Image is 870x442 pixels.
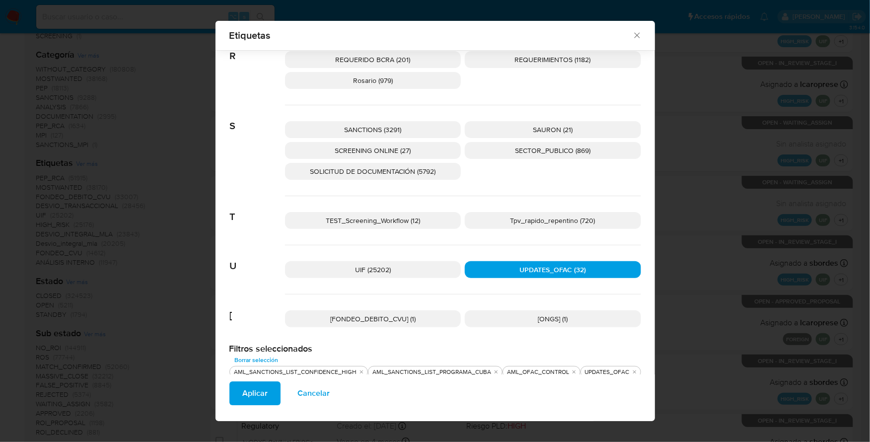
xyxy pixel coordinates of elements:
[570,368,578,376] button: quitar AML_OFAC_CONTROL
[492,368,500,376] button: quitar AML_SANCTIONS_LIST_PROGRAMA_CUBA
[515,146,590,155] span: SECTOR_PUBLICO (869)
[519,265,586,275] span: UPDATES_OFAC (32)
[465,142,641,159] div: SECTOR_PUBLICO (869)
[229,295,285,321] span: [
[335,55,410,65] span: REQUERIDO BCRA (201)
[229,30,633,40] span: Etiquetas
[310,166,435,176] span: SOLICITUD DE DOCUMENTACIÓN (5792)
[229,381,281,405] button: Aplicar
[353,75,393,85] span: Rosario (979)
[465,261,641,278] div: UPDATES_OFAC (32)
[285,261,461,278] div: UIF (25202)
[229,245,285,272] span: U
[285,142,461,159] div: SCREENING ONLINE (27)
[583,368,632,376] div: UPDATES_OFAC
[631,368,639,376] button: quitar UPDATES_OFAC
[285,381,343,405] button: Cancelar
[465,51,641,68] div: REQUERIMIENTOS (1182)
[229,196,285,223] span: T
[285,72,461,89] div: Rosario (979)
[330,314,416,324] span: [FONDEO_DEBITO_CVU] (1)
[510,216,595,225] span: Tpv_rapido_repentino (720)
[229,343,641,354] h2: Filtros seleccionados
[465,121,641,138] div: SAURON (21)
[297,382,330,404] span: Cancelar
[358,368,365,376] button: quitar AML_SANCTIONS_LIST_CONFIDENCE_HIGH
[344,125,401,135] span: SANCTIONS (3291)
[632,30,641,39] button: Cerrar
[285,51,461,68] div: REQUERIDO BCRA (201)
[285,212,461,229] div: TEST_Screening_Workflow (12)
[285,163,461,180] div: SOLICITUD DE DOCUMENTACIÓN (5792)
[326,216,420,225] span: TEST_Screening_Workflow (12)
[335,146,411,155] span: SCREENING ONLINE (27)
[370,368,493,376] div: AML_SANCTIONS_LIST_PROGRAMA_CUBA
[538,314,568,324] span: [ONGS] (1)
[285,121,461,138] div: SANCTIONS (3291)
[285,310,461,327] div: [FONDEO_DEBITO_CVU] (1)
[533,125,573,135] span: SAURON (21)
[465,310,641,327] div: [ONGS] (1)
[355,265,391,275] span: UIF (25202)
[515,55,591,65] span: REQUERIMIENTOS (1182)
[229,105,285,132] span: S
[465,212,641,229] div: Tpv_rapido_repentino (720)
[229,354,283,366] button: Borrar selección
[234,355,278,365] span: Borrar selección
[505,368,571,376] div: AML_OFAC_CONTROL
[242,382,268,404] span: Aplicar
[232,368,359,376] div: AML_SANCTIONS_LIST_CONFIDENCE_HIGH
